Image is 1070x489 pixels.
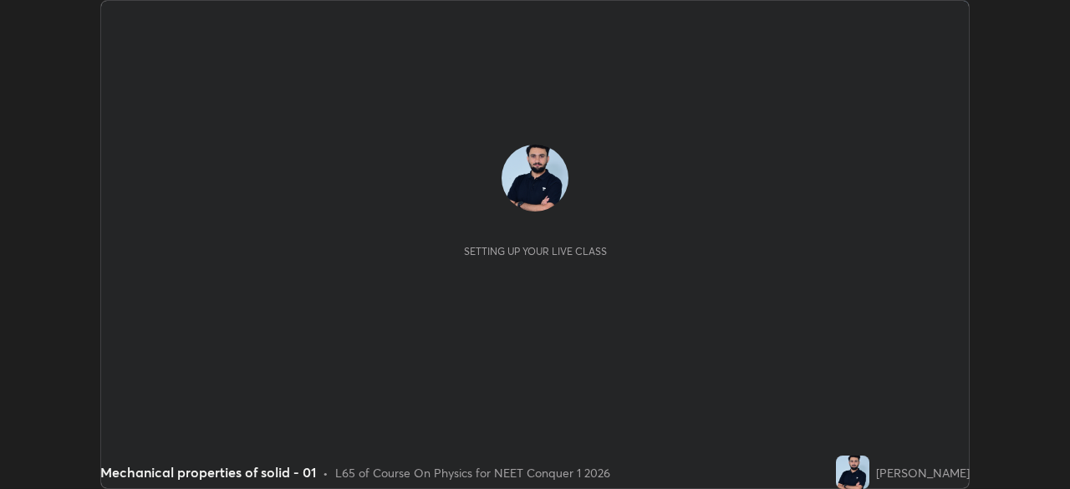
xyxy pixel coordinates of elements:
[100,462,316,482] div: Mechanical properties of solid - 01
[464,245,607,257] div: Setting up your live class
[836,456,869,489] img: ef2b50091f9441e5b7725b7ba0742755.jpg
[335,464,610,481] div: L65 of Course On Physics for NEET Conquer 1 2026
[502,145,568,211] img: ef2b50091f9441e5b7725b7ba0742755.jpg
[323,464,329,481] div: •
[876,464,970,481] div: [PERSON_NAME]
